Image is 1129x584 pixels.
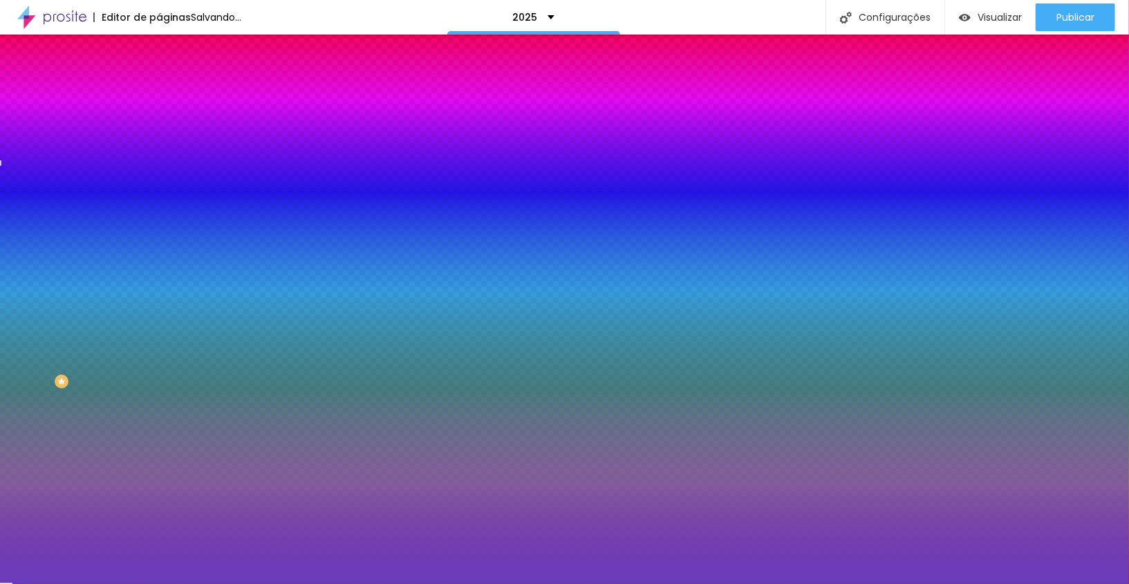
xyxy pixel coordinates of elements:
button: Visualizar [945,3,1036,31]
span: Publicar [1056,12,1094,23]
p: 2025 [512,12,537,22]
img: view-1.svg [959,12,971,23]
div: Salvando... [191,12,241,22]
div: Editor de páginas [93,12,191,22]
img: Icone [840,12,852,23]
span: Visualizar [978,12,1022,23]
button: Publicar [1036,3,1115,31]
